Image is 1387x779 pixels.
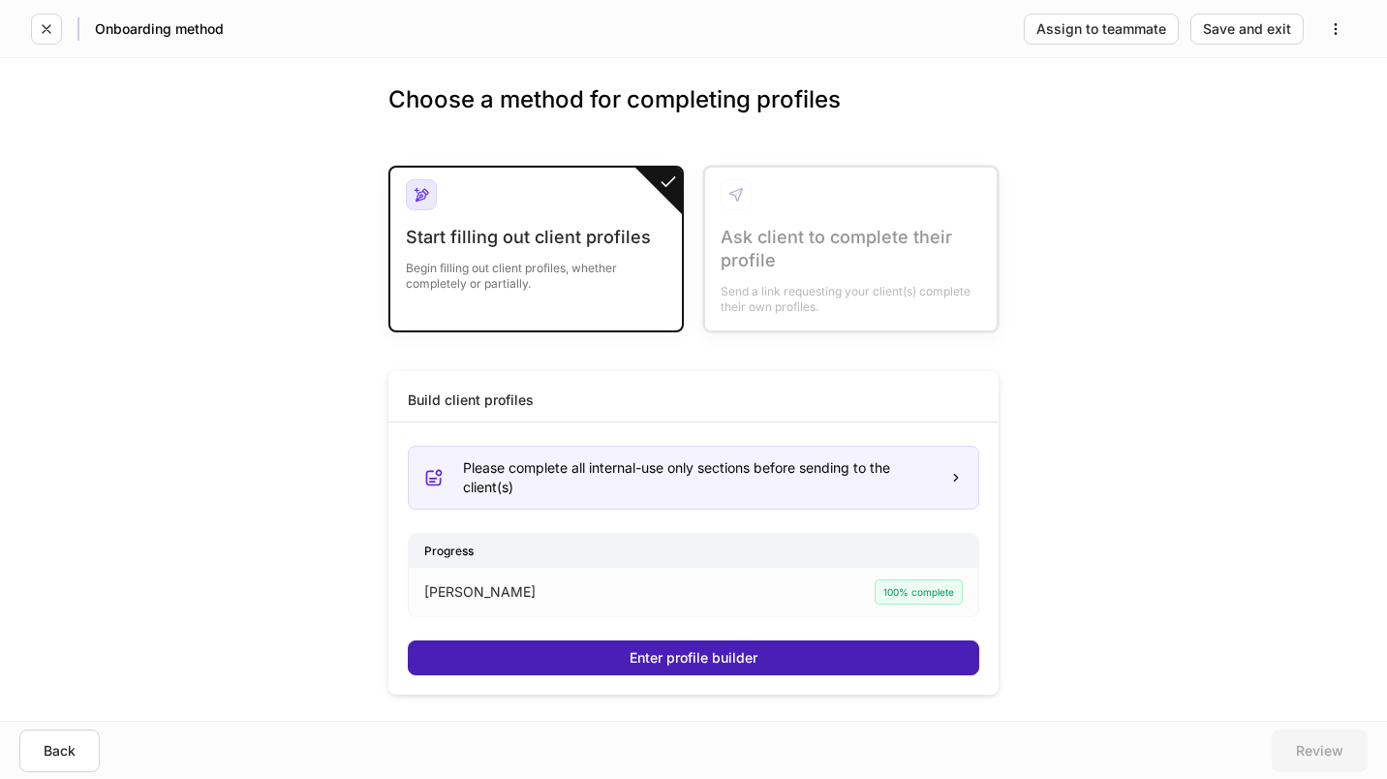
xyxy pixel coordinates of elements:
div: Save and exit [1203,22,1291,36]
div: Back [44,744,76,758]
div: 100% complete [875,579,963,605]
button: Enter profile builder [408,640,979,675]
div: Assign to teammate [1036,22,1166,36]
button: Save and exit [1190,14,1304,45]
p: [PERSON_NAME] [424,582,536,602]
div: Enter profile builder [630,651,757,665]
div: Progress [409,534,978,568]
div: Build client profiles [408,390,534,410]
h5: Onboarding method [95,19,224,39]
div: Please complete all internal-use only sections before sending to the client(s) [463,458,934,497]
div: Start filling out client profiles [406,226,666,249]
button: Back [19,730,100,772]
button: Assign to teammate [1024,14,1179,45]
h3: Choose a method for completing profiles [388,84,999,146]
div: Begin filling out client profiles, whether completely or partially. [406,249,666,292]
